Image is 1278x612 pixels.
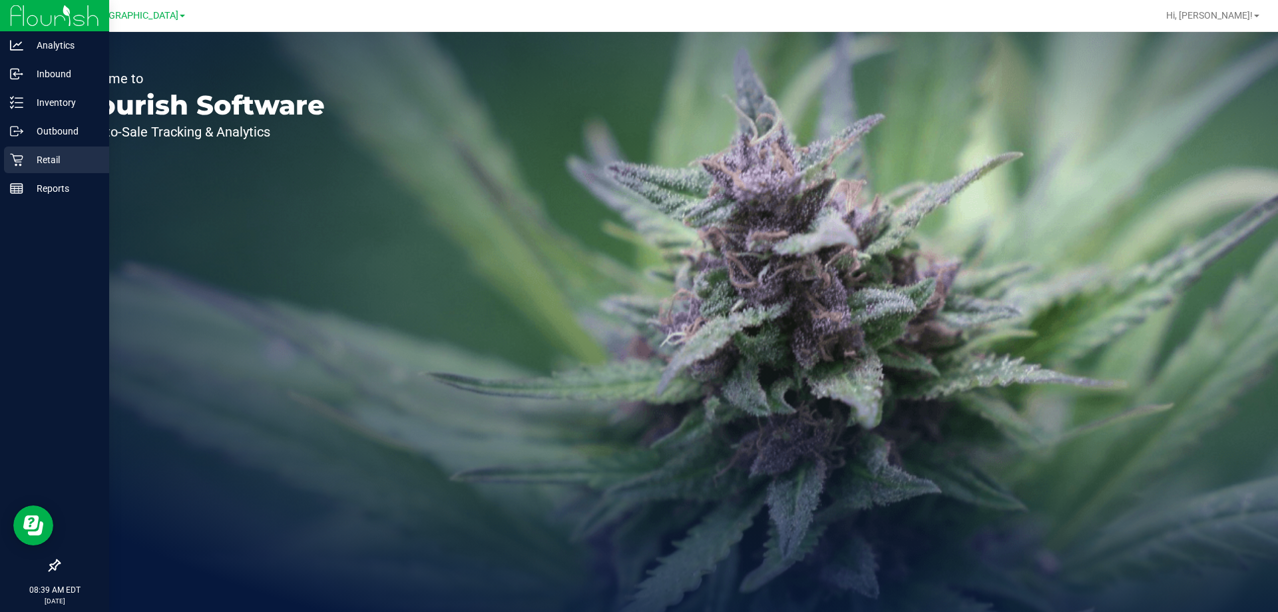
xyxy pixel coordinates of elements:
[10,39,23,52] inline-svg: Analytics
[10,67,23,81] inline-svg: Inbound
[10,96,23,109] inline-svg: Inventory
[1166,10,1253,21] span: Hi, [PERSON_NAME]!
[23,66,103,82] p: Inbound
[13,505,53,545] iframe: Resource center
[6,596,103,606] p: [DATE]
[87,10,178,21] span: [GEOGRAPHIC_DATA]
[72,72,325,85] p: Welcome to
[23,95,103,111] p: Inventory
[23,123,103,139] p: Outbound
[10,153,23,166] inline-svg: Retail
[23,152,103,168] p: Retail
[10,125,23,138] inline-svg: Outbound
[10,182,23,195] inline-svg: Reports
[23,37,103,53] p: Analytics
[72,92,325,119] p: Flourish Software
[6,584,103,596] p: 08:39 AM EDT
[23,180,103,196] p: Reports
[72,125,325,139] p: Seed-to-Sale Tracking & Analytics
